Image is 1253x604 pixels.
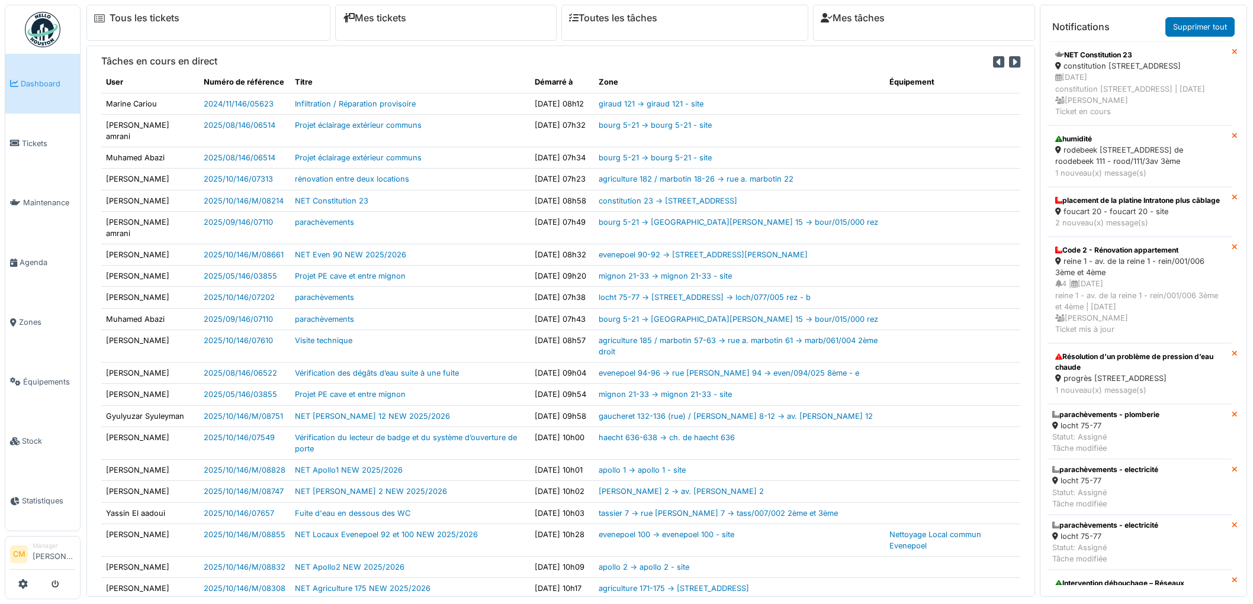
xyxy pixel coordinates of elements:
[1048,459,1232,515] a: parachèvements - electricité locht 75-77 Statut: AssignéTâche modifiée
[594,72,885,93] th: Zone
[569,12,657,24] a: Toutes les tâches
[110,12,179,24] a: Tous les tickets
[101,114,199,147] td: [PERSON_NAME] amrani
[295,509,410,518] a: Fuite d'eau en dessous des WC
[1048,41,1232,125] a: NET Constitution 23 constitution [STREET_ADDRESS] [DATE]constitution [STREET_ADDRESS] | [DATE] [P...
[204,99,274,108] a: 2024/11/146/05623
[530,330,594,362] td: [DATE] 08h57
[599,196,737,205] a: constitution 23 -> [STREET_ADDRESS]
[530,147,594,169] td: [DATE] 07h34
[295,175,409,183] a: rénovation entre deux locations
[5,54,80,114] a: Dashboard
[204,509,274,518] a: 2025/10/146/07657
[295,196,368,205] a: NET Constitution 23
[295,336,352,345] a: Visite technique
[530,481,594,502] td: [DATE] 10h02
[530,266,594,287] td: [DATE] 09h20
[33,541,75,550] div: Manager
[5,173,80,233] a: Maintenance
[1055,167,1224,179] div: 1 nouveau(x) message(s)
[10,541,75,570] a: CM Manager[PERSON_NAME]
[599,563,689,571] a: apollo 2 -> apollo 2 - site
[1048,404,1232,460] a: parachèvements - plomberie locht 75-77 Statut: AssignéTâche modifiée
[1052,464,1158,475] div: parachèvements - electricité
[204,390,277,399] a: 2025/05/146/03855
[1165,17,1235,37] a: Supprimer tout
[1055,60,1224,72] div: constitution [STREET_ADDRESS]
[530,578,594,599] td: [DATE] 10h17
[204,466,285,474] a: 2025/10/146/M/08828
[290,72,530,93] th: Titre
[295,272,406,280] a: Projet PE cave et entre mignon
[101,557,199,578] td: [PERSON_NAME]
[1055,134,1224,144] div: humidité
[295,99,416,108] a: Infiltration / Réparation provisoire
[530,427,594,459] td: [DATE] 10h00
[599,369,859,377] a: evenepoel 94-96 -> rue [PERSON_NAME] 94 -> even/094/025 8ème - e
[295,563,404,571] a: NET Apollo2 NEW 2025/2026
[1052,475,1158,486] div: locht 75-77
[25,12,60,47] img: Badge_color-CXgf-gQk.svg
[530,169,594,190] td: [DATE] 07h23
[101,190,199,211] td: [PERSON_NAME]
[1055,278,1224,335] div: 4 | [DATE] reine 1 - av. de la reine 1 - rein/001/006 3ème et 4ème | [DATE] [PERSON_NAME] Ticket ...
[599,121,712,130] a: bourg 5-21 -> bourg 5-21 - site
[204,369,277,377] a: 2025/08/146/06522
[101,427,199,459] td: [PERSON_NAME]
[530,363,594,384] td: [DATE] 09h04
[821,12,885,24] a: Mes tâches
[530,114,594,147] td: [DATE] 07h32
[530,190,594,211] td: [DATE] 08h58
[295,433,517,453] a: Vérification du lecteur de badge et du système d’ouverture de porte
[530,72,594,93] th: Démarré à
[599,218,878,227] a: bourg 5-21 -> [GEOGRAPHIC_DATA][PERSON_NAME] 15 -> bour/015/000 rez
[19,316,75,328] span: Zones
[204,336,273,345] a: 2025/10/146/07610
[204,293,275,302] a: 2025/10/146/07202
[101,287,199,308] td: [PERSON_NAME]
[295,218,354,227] a: parachèvements
[599,412,873,421] a: gaucheret 132-136 (rue) / [PERSON_NAME] 8-12 -> av. [PERSON_NAME] 12
[5,352,80,412] a: Équipements
[5,114,80,173] a: Tickets
[20,257,75,268] span: Agenda
[295,293,354,302] a: parachèvements
[599,509,838,518] a: tassier 7 -> rue [PERSON_NAME] 7 -> tass/007/002 2ème et 3ème
[889,530,981,550] a: Nettoyage Local commun Evenepoel
[1052,520,1158,531] div: parachèvements - electricité
[101,384,199,405] td: [PERSON_NAME]
[204,412,283,421] a: 2025/10/146/M/08751
[1052,487,1158,509] div: Statut: Assigné Tâche modifiée
[204,153,275,162] a: 2025/08/146/06514
[295,390,406,399] a: Projet PE cave et entre mignon
[101,405,199,427] td: Gyulyuzar Syuleyman
[530,502,594,524] td: [DATE] 10h03
[295,584,430,593] a: NET Agriculture 175 NEW 2025/2026
[204,315,273,324] a: 2025/09/146/07110
[1048,125,1232,187] a: humidité rodebeek [STREET_ADDRESS] de roodebeek 111 - rood/111/3av 3ème 1 nouveau(x) message(s)
[101,169,199,190] td: [PERSON_NAME]
[1055,385,1224,396] div: 1 nouveau(x) message(s)
[530,524,594,556] td: [DATE] 10h28
[10,545,28,563] li: CM
[1048,187,1232,237] a: placement de la platine Intratone plus câblage foucart 20 - foucart 20 - site 2 nouveau(x) messag...
[204,272,277,280] a: 2025/05/146/03855
[530,384,594,405] td: [DATE] 09h54
[101,56,217,67] h6: Tâches en cours en direct
[101,266,199,287] td: [PERSON_NAME]
[599,175,793,183] a: agriculture 182 / marbotin 18-26 -> rue a. marbotin 22
[295,250,406,259] a: NET Even 90 NEW 2025/2026
[599,433,735,442] a: haecht 636-638 -> ch. de haecht 636
[599,272,732,280] a: mignon 21-33 -> mignon 21-33 - site
[101,524,199,556] td: [PERSON_NAME]
[295,315,354,324] a: parachèvements
[599,530,734,539] a: evenepoel 100 -> evenepoel 100 - site
[1055,351,1224,373] div: Résolution d’un problème de pression d’eau chaude
[599,293,811,302] a: locht 75-77 -> [STREET_ADDRESS] -> loch/077/005 rez - b
[204,433,275,442] a: 2025/10/146/07549
[204,584,285,593] a: 2025/10/146/M/08308
[204,487,284,496] a: 2025/10/146/M/08747
[599,250,808,259] a: evenepoel 90-92 -> [STREET_ADDRESS][PERSON_NAME]
[5,232,80,292] a: Agenda
[295,487,447,496] a: NET [PERSON_NAME] 2 NEW 2025/2026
